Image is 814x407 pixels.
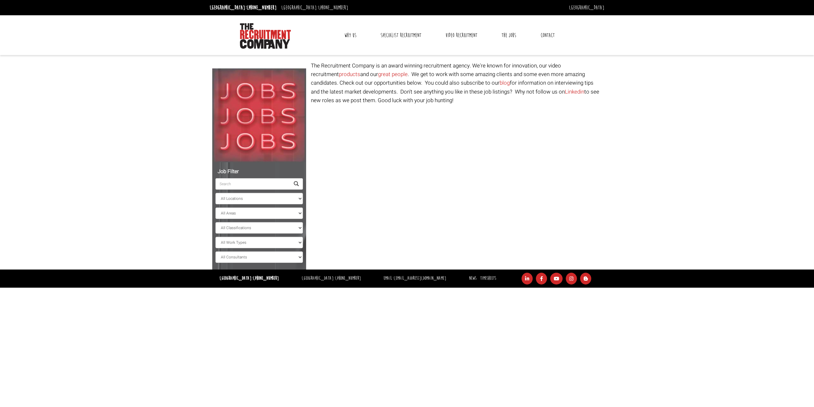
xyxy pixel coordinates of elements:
a: The Jobs [497,27,521,43]
a: Contact [536,27,559,43]
li: [GEOGRAPHIC_DATA]: [208,3,278,13]
img: Jobs, Jobs, Jobs [212,68,306,162]
a: blog [500,79,510,87]
a: [PHONE_NUMBER] [318,4,348,11]
a: Linkedin [565,88,584,96]
a: Timesheets [480,275,496,281]
a: great people [378,70,408,78]
strong: [GEOGRAPHIC_DATA]: [220,275,279,281]
a: Specialist Recruitment [376,27,426,43]
a: News [469,275,476,281]
h5: Job Filter [215,169,303,175]
a: Video Recruitment [441,27,482,43]
a: [GEOGRAPHIC_DATA] [569,4,604,11]
li: [GEOGRAPHIC_DATA]: [300,274,362,283]
input: Search [215,178,290,190]
img: The Recruitment Company [240,23,291,49]
li: Email: [382,274,448,283]
a: products [339,70,360,78]
a: [EMAIL_ADDRESS][DOMAIN_NAME] [394,275,446,281]
li: [GEOGRAPHIC_DATA]: [280,3,350,13]
p: The Recruitment Company is an award winning recruitment agency. We're known for innovation, our v... [311,61,602,105]
a: [PHONE_NUMBER] [253,275,279,281]
a: [PHONE_NUMBER] [247,4,277,11]
a: [PHONE_NUMBER] [335,275,361,281]
a: Why Us [340,27,361,43]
